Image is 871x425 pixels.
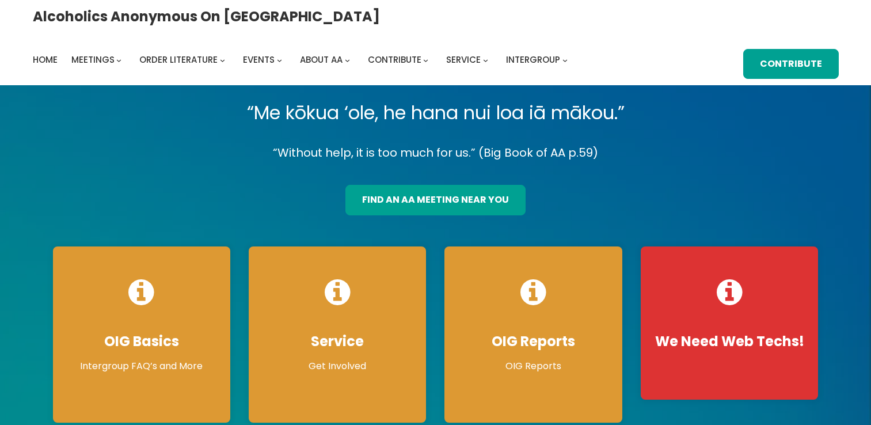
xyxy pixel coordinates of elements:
button: Order Literature submenu [220,58,225,63]
a: Contribute [743,49,839,79]
button: Intergroup submenu [562,58,568,63]
p: Intergroup FAQ’s and More [64,359,219,373]
button: Meetings submenu [116,58,121,63]
button: Service submenu [483,58,488,63]
a: Alcoholics Anonymous on [GEOGRAPHIC_DATA] [33,4,380,29]
h4: We Need Web Techs! [652,333,807,350]
h4: OIG Reports [456,333,610,350]
a: Contribute [368,52,421,68]
span: Home [33,54,58,66]
nav: Intergroup [33,52,572,68]
a: Meetings [71,52,115,68]
a: About AA [300,52,343,68]
a: Intergroup [506,52,560,68]
span: Intergroup [506,54,560,66]
a: Home [33,52,58,68]
span: Events [243,54,275,66]
h4: Service [260,333,414,350]
a: find an aa meeting near you [345,185,526,215]
button: Contribute submenu [423,58,428,63]
p: “Without help, it is too much for us.” (Big Book of AA p.59) [44,143,828,163]
span: Order Literature [139,54,218,66]
span: Service [446,54,481,66]
span: Contribute [368,54,421,66]
button: About AA submenu [345,58,350,63]
p: Get Involved [260,359,414,373]
p: “Me kōkua ‘ole, he hana nui loa iā mākou.” [44,97,828,129]
a: Events [243,52,275,68]
button: Events submenu [277,58,282,63]
a: Service [446,52,481,68]
span: About AA [300,54,343,66]
p: OIG Reports [456,359,610,373]
span: Meetings [71,54,115,66]
h4: OIG Basics [64,333,219,350]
